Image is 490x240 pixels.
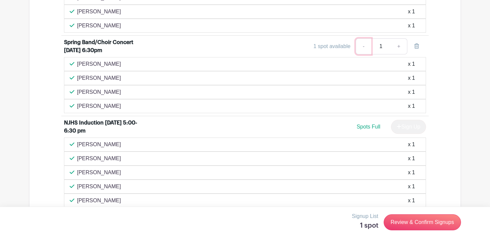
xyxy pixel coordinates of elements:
[352,212,378,220] p: Signup List
[313,42,350,50] div: 1 spot available
[77,183,121,191] p: [PERSON_NAME]
[77,22,121,30] p: [PERSON_NAME]
[77,8,121,16] p: [PERSON_NAME]
[408,74,415,82] div: x 1
[408,88,415,96] div: x 1
[408,169,415,177] div: x 1
[77,88,121,96] p: [PERSON_NAME]
[408,155,415,163] div: x 1
[408,8,415,16] div: x 1
[77,155,121,163] p: [PERSON_NAME]
[384,214,461,230] a: Review & Confirm Signups
[77,60,121,68] p: [PERSON_NAME]
[77,102,121,110] p: [PERSON_NAME]
[408,141,415,149] div: x 1
[77,197,121,205] p: [PERSON_NAME]
[356,38,371,54] a: -
[77,141,121,149] p: [PERSON_NAME]
[357,124,380,130] span: Spots Full
[408,197,415,205] div: x 1
[352,222,378,230] h5: 1 spot
[64,38,147,54] div: Spring Band/Choir Concert [DATE] 6:30pm
[408,60,415,68] div: x 1
[408,22,415,30] div: x 1
[64,119,147,135] div: NJHS Induction [DATE] 5:00-6:30 pm
[77,74,121,82] p: [PERSON_NAME]
[391,38,407,54] a: +
[408,183,415,191] div: x 1
[77,169,121,177] p: [PERSON_NAME]
[408,102,415,110] div: x 1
